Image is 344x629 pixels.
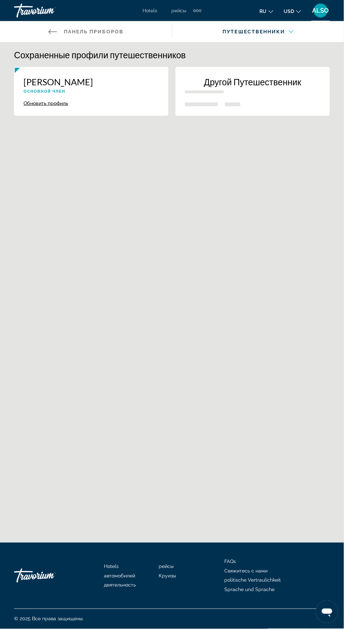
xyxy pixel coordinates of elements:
iframe: Beim Schließen des Knopfes werden die angezeigten Daten angezeigt [316,601,338,623]
p: Основной член [24,89,159,93]
a: Hotels [143,8,158,13]
h1: Сохраненные профили путешественников [14,49,330,60]
font: © 2025 Все права защищены. [14,616,84,622]
button: Sprache ändern [260,6,273,16]
a: Travorium [14,1,84,20]
a: деятельность [104,583,136,588]
a: Sprache und Sprache [225,587,275,593]
a: рейсы [159,564,174,569]
a: автомобилей [104,573,135,579]
button: Währung ändern [284,6,301,16]
a: Свяжитесь с нами [225,568,268,574]
button: Zusätzliche Navigationselemente [193,5,201,16]
a: politische Vertraulichkeit [225,578,281,583]
p: Другой Путешественник [185,77,320,87]
a: Hotels [104,564,119,569]
p: [PERSON_NAME] [24,77,159,87]
button: Benutzermenü [312,3,330,18]
font: ALSO [312,7,329,14]
a: рейсы [172,8,186,13]
button: New traveler [176,67,330,116]
button: Update Profile {{ traveler.firstName }} {{ traveler.lastName }} [24,100,68,106]
span: Панель приборов [64,29,124,34]
font: ru [260,8,267,14]
a: FAQs [225,559,236,564]
font: USD [284,8,295,14]
a: Nach Hause gehen [14,565,84,587]
a: Круизы [159,573,176,579]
